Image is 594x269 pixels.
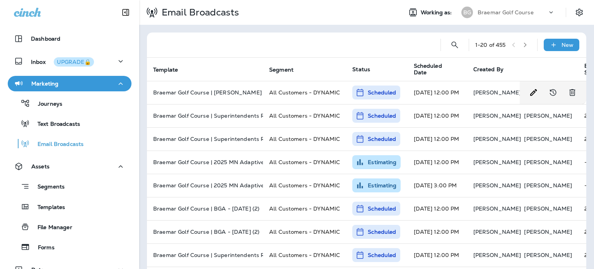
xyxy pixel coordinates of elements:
[8,239,131,255] button: Forms
[269,67,294,73] span: Segment
[153,67,178,73] span: Template
[352,66,370,73] span: Status
[30,183,65,191] p: Segments
[159,7,239,18] p: Email Broadcasts
[30,141,84,148] p: Email Broadcasts
[368,205,396,212] p: Scheduled
[269,135,340,142] span: All Customers - DYNAMIC
[153,89,257,96] p: Braemar Golf Course | Scotty Cameron Event 2025 - 9/23 (2)
[30,121,80,128] p: Text Broadcasts
[408,81,467,104] td: [DATE] 12:00 PM
[8,115,131,132] button: Text Broadcasts
[524,159,572,165] p: [PERSON_NAME]
[414,63,454,76] span: Scheduled Date
[8,178,131,195] button: Segments
[115,5,137,20] button: Collapse Sidebar
[269,205,340,212] span: All Customers - DYNAMIC
[8,219,131,235] button: File Manager
[473,206,521,212] p: [PERSON_NAME]
[524,206,572,212] p: [PERSON_NAME]
[545,85,561,100] button: View Changelog
[447,37,463,53] button: Search Email Broadcasts
[31,81,58,87] p: Marketing
[421,9,454,16] span: Working as:
[30,101,62,108] p: Journeys
[414,63,464,76] span: Scheduled Date
[461,7,473,18] div: BG
[153,206,257,212] p: Braemar Golf Course | BGA - Sept 2025 (2)
[408,151,467,174] td: [DATE] 12:00 PM
[368,158,396,166] p: Estimating
[565,85,580,100] button: Delete Broadcast
[30,204,65,211] p: Templates
[153,113,257,119] p: Braemar Golf Course | Superintendents Revenge - October 2025
[368,251,396,259] p: Scheduled
[473,159,521,165] p: [PERSON_NAME]
[269,182,340,189] span: All Customers - DYNAMIC
[473,252,521,258] p: [PERSON_NAME]
[31,36,60,42] p: Dashboard
[57,59,91,65] div: UPGRADE🔒
[8,199,131,215] button: Templates
[31,57,94,65] p: Inbox
[368,135,396,143] p: Scheduled
[524,229,572,235] p: [PERSON_NAME]
[408,127,467,151] td: [DATE] 12:00 PM
[368,89,396,96] p: Scheduled
[475,42,506,48] div: 1 - 20 of 455
[473,89,521,96] p: [PERSON_NAME]
[473,182,521,188] p: [PERSON_NAME]
[269,112,340,119] span: All Customers - DYNAMIC
[408,243,467,267] td: [DATE] 12:00 PM
[473,66,504,73] span: Created By
[478,9,534,15] p: Braemar Golf Course
[524,252,572,258] p: [PERSON_NAME]
[153,182,257,188] p: Braemar Golf Course | 2025 MN Adaptive Open Spectator Promotion - 9/26
[368,112,396,120] p: Scheduled
[153,229,257,235] p: Braemar Golf Course | BGA - Sept 2025 (2)
[368,228,396,236] p: Scheduled
[524,113,572,119] p: [PERSON_NAME]
[408,104,467,127] td: [DATE] 12:00 PM
[524,182,572,188] p: [PERSON_NAME]
[8,76,131,91] button: Marketing
[269,66,304,73] span: Segment
[473,229,521,235] p: [PERSON_NAME]
[473,113,521,119] p: [PERSON_NAME]
[153,159,257,165] p: Braemar Golf Course | 2025 MN Adaptive Open Spectator Promotion - 9/26 (2)
[269,89,340,96] span: All Customers - DYNAMIC
[31,163,49,170] p: Assets
[30,244,55,252] p: Forms
[269,228,340,235] span: All Customers - DYNAMIC
[269,159,340,166] span: All Customers - DYNAMIC
[153,252,257,258] p: Braemar Golf Course | Superintendents Revenge - October 2025
[408,174,467,197] td: [DATE] 3:00 PM
[408,220,467,243] td: [DATE] 12:00 PM
[562,42,574,48] p: New
[153,66,188,73] span: Template
[8,31,131,46] button: Dashboard
[30,224,72,231] p: File Manager
[54,57,94,67] button: UPGRADE🔒
[524,136,572,142] p: [PERSON_NAME]
[153,136,257,142] p: Braemar Golf Course | Superintendents Revenge - October 2025
[526,85,541,100] button: Edit Broadcast
[473,136,521,142] p: [PERSON_NAME]
[269,252,340,259] span: All Customers - DYNAMIC
[8,95,131,111] button: Journeys
[408,197,467,220] td: [DATE] 12:00 PM
[572,5,586,19] button: Settings
[8,135,131,152] button: Email Broadcasts
[8,159,131,174] button: Assets
[8,53,131,69] button: InboxUPGRADE🔒
[368,182,396,189] p: Estimating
